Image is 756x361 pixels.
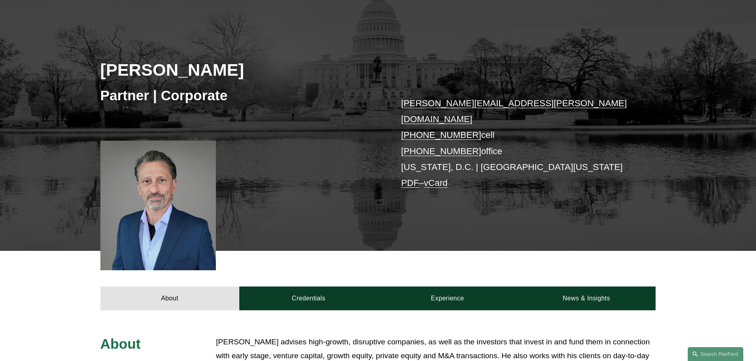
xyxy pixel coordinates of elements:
[100,59,378,80] h2: [PERSON_NAME]
[378,287,517,310] a: Experience
[401,178,419,188] a: PDF
[239,287,378,310] a: Credentials
[100,287,239,310] a: About
[401,130,481,140] a: [PHONE_NUMBER]
[401,98,627,124] a: [PERSON_NAME][EMAIL_ADDRESS][PERSON_NAME][DOMAIN_NAME]
[401,146,481,156] a: [PHONE_NUMBER]
[401,96,633,191] p: cell office [US_STATE], D.C. | [GEOGRAPHIC_DATA][US_STATE] –
[424,178,448,188] a: vCard
[100,336,141,351] span: About
[517,287,656,310] a: News & Insights
[100,87,378,104] h3: Partner | Corporate
[688,347,743,361] a: Search this site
